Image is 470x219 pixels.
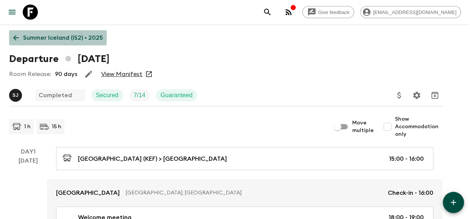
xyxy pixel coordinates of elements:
p: [GEOGRAPHIC_DATA] (KEF) > [GEOGRAPHIC_DATA] [78,154,227,163]
p: Check-in - 16:00 [388,188,433,197]
span: [EMAIL_ADDRESS][DOMAIN_NAME] [369,9,461,15]
a: Give feedback [302,6,354,18]
span: Give feedback [314,9,354,15]
p: 1 h [24,123,31,130]
p: 15 h [52,123,61,130]
div: Secured [91,89,123,101]
span: Move multiple [352,119,374,134]
div: [EMAIL_ADDRESS][DOMAIN_NAME] [360,6,461,18]
p: 90 days [55,70,77,79]
p: Room Release: [9,70,51,79]
p: Day 1 [9,147,47,156]
h1: Departure [DATE] [9,51,109,67]
button: Update Price, Early Bird Discount and Costs [392,88,407,103]
button: Archive (Completed, Cancelled or Unsynced Departures only) [427,88,442,103]
p: 7 / 14 [134,91,145,100]
a: Summer Iceland (IS2) • 2025 [9,30,107,45]
p: Summer Iceland (IS2) • 2025 [23,33,103,42]
a: [GEOGRAPHIC_DATA][GEOGRAPHIC_DATA], [GEOGRAPHIC_DATA]Check-in - 16:00 [47,179,442,207]
span: Svavar Jónatansson [9,91,23,97]
button: search adventures [260,5,275,20]
span: Show Accommodation only [395,115,442,138]
p: 15:00 - 16:00 [389,154,424,163]
a: View Manifest [101,70,142,78]
div: Trip Fill [129,89,150,101]
p: [GEOGRAPHIC_DATA], [GEOGRAPHIC_DATA] [126,189,382,197]
p: Secured [96,91,119,100]
button: Settings [409,88,424,103]
p: [GEOGRAPHIC_DATA] [56,188,120,197]
button: menu [5,5,20,20]
p: Guaranteed [161,91,193,100]
p: Completed [39,91,72,100]
a: [GEOGRAPHIC_DATA] (KEF) > [GEOGRAPHIC_DATA]15:00 - 16:00 [56,147,433,170]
